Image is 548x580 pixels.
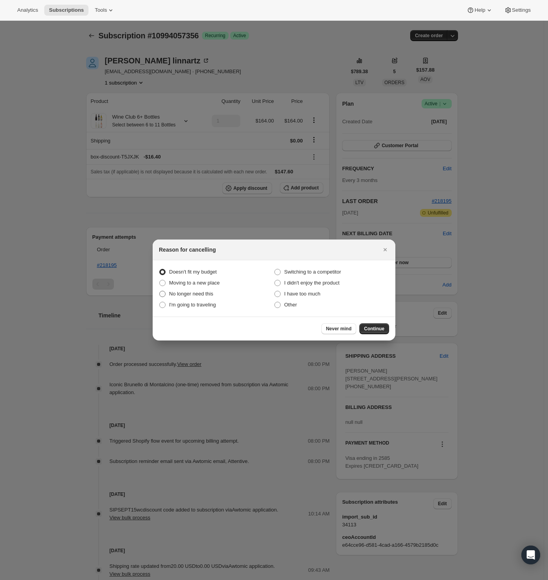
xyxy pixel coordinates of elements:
[90,5,119,16] button: Tools
[159,246,216,254] h2: Reason for cancelling
[284,269,341,275] span: Switching to a competitor
[284,302,297,308] span: Other
[13,5,43,16] button: Analytics
[499,5,535,16] button: Settings
[169,302,216,308] span: I'm going to traveling
[380,244,391,255] button: Close
[49,7,84,13] span: Subscriptions
[326,326,352,332] span: Never mind
[169,269,217,275] span: Doesn't fit my budget
[321,323,356,334] button: Never mind
[364,326,384,332] span: Continue
[462,5,498,16] button: Help
[284,291,321,297] span: I have too much
[169,280,220,286] span: Moving to a new place
[474,7,485,13] span: Help
[169,291,213,297] span: No longer need this
[521,546,540,564] div: Open Intercom Messenger
[359,323,389,334] button: Continue
[95,7,107,13] span: Tools
[512,7,531,13] span: Settings
[284,280,339,286] span: I didn't enjoy the product
[17,7,38,13] span: Analytics
[44,5,88,16] button: Subscriptions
